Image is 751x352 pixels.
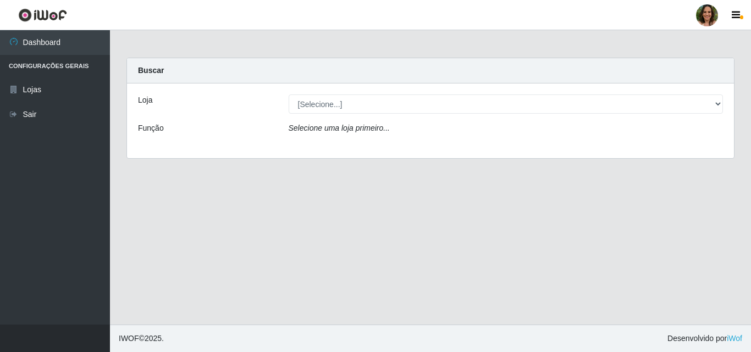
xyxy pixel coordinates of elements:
[138,122,164,134] label: Função
[138,66,164,75] strong: Buscar
[119,333,164,344] span: © 2025 .
[727,334,742,343] a: iWof
[289,124,390,132] i: Selecione uma loja primeiro...
[138,94,152,106] label: Loja
[667,333,742,344] span: Desenvolvido por
[119,334,139,343] span: IWOF
[18,8,67,22] img: CoreUI Logo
